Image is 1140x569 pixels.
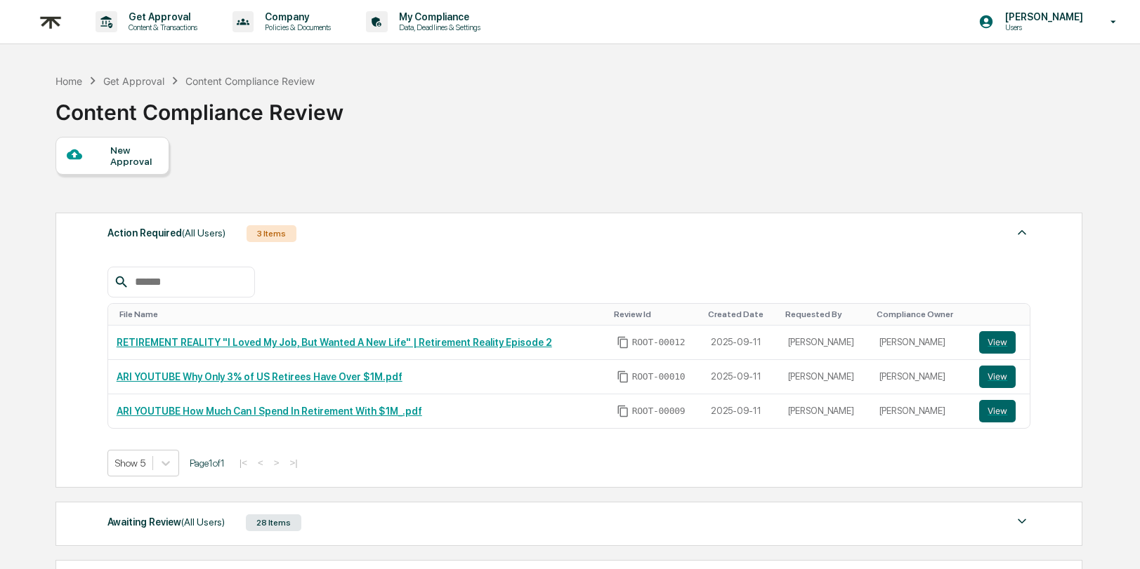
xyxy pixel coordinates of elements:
[994,22,1090,32] p: Users
[632,406,686,417] span: ROOT-00009
[119,309,603,319] div: Toggle SortBy
[702,394,779,428] td: 2025-09-11
[247,225,296,242] div: 3 Items
[979,400,1016,422] button: View
[235,457,251,469] button: |<
[190,457,225,469] span: Page 1 of 1
[780,360,871,394] td: [PERSON_NAME]
[982,309,1024,319] div: Toggle SortBy
[117,406,422,417] a: ARI YOUTUBE How Much Can I Spend In Retirement With $1M_.pdf
[979,331,1021,354] a: View
[877,309,966,319] div: Toggle SortBy
[107,513,225,531] div: Awaiting Review
[270,457,284,469] button: >
[1014,224,1030,241] img: caret
[1014,513,1030,530] img: caret
[617,336,629,349] span: Copy Id
[254,22,338,32] p: Policies & Documents
[110,145,157,167] div: New Approval
[388,22,487,32] p: Data, Deadlines & Settings
[979,331,1016,354] button: View
[117,371,402,382] a: ARI YOUTUBE Why Only 3% of US Retirees Have Over $1M.pdf
[702,360,779,394] td: 2025-09-11
[614,309,697,319] div: Toggle SortBy
[182,227,225,239] span: (All Users)
[979,400,1021,422] a: View
[617,405,629,417] span: Copy Id
[254,11,338,22] p: Company
[979,366,1021,388] a: View
[103,75,164,87] div: Get Approval
[55,75,82,87] div: Home
[785,309,865,319] div: Toggle SortBy
[185,75,315,87] div: Content Compliance Review
[871,326,971,360] td: [PERSON_NAME]
[979,366,1016,388] button: View
[1095,523,1133,561] iframe: Open customer support
[871,360,971,394] td: [PERSON_NAME]
[117,22,204,32] p: Content & Transactions
[388,11,487,22] p: My Compliance
[117,337,552,348] a: RETIREMENT REALITY "I Loved My Job, But Wanted A New Life" | Retirement Reality Episode 2
[254,457,268,469] button: <
[286,457,302,469] button: >|
[246,514,301,531] div: 28 Items
[780,326,871,360] td: [PERSON_NAME]
[632,337,686,348] span: ROOT-00012
[117,11,204,22] p: Get Approval
[871,394,971,428] td: [PERSON_NAME]
[617,370,629,383] span: Copy Id
[107,224,225,242] div: Action Required
[702,326,779,360] td: 2025-09-11
[632,371,686,382] span: ROOT-00010
[34,5,67,39] img: logo
[780,394,871,428] td: [PERSON_NAME]
[994,11,1090,22] p: [PERSON_NAME]
[55,88,343,125] div: Content Compliance Review
[181,516,225,528] span: (All Users)
[708,309,773,319] div: Toggle SortBy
